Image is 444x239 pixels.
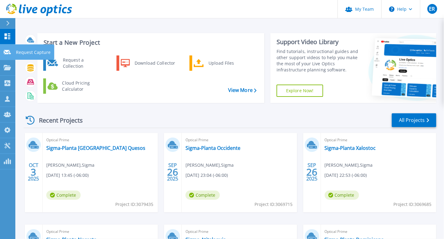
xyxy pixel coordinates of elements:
div: Upload Files [205,57,251,69]
div: SEP 2025 [167,161,178,183]
a: Upload Files [189,55,252,71]
div: Recent Projects [24,113,91,128]
p: Request Capture [16,44,51,60]
span: Complete [325,191,359,200]
span: Optical Prime [325,137,433,143]
div: Cloud Pricing Calculator [59,80,105,92]
span: Optical Prime [46,137,154,143]
span: [PERSON_NAME] , Sigma [186,162,234,169]
a: Sigma-Planta Xalostoc [325,145,376,151]
div: OCT 2025 [28,161,39,183]
div: Download Collector [132,57,178,69]
a: All Projects [392,113,436,127]
span: Optical Prime [186,228,293,235]
h3: Start a New Project [44,39,256,46]
span: Optical Prime [46,228,154,235]
span: [DATE] 13:45 (-06:00) [46,172,89,179]
span: Complete [186,191,220,200]
div: SEP 2025 [306,161,318,183]
span: [DATE] 23:04 (-06:00) [186,172,228,179]
a: Cloud Pricing Calculator [43,78,106,94]
span: [PERSON_NAME] , Sigma [46,162,94,169]
span: 26 [306,169,317,175]
a: Request a Collection [43,55,106,71]
span: Optical Prime [186,137,293,143]
a: Sigma-Planta [GEOGRAPHIC_DATA] Quesos [46,145,145,151]
span: 3 [31,169,36,175]
span: Project ID: 3079435 [115,201,153,208]
span: Project ID: 3069685 [394,201,432,208]
a: Download Collector [117,55,179,71]
span: [DATE] 22:53 (-06:00) [325,172,367,179]
span: [PERSON_NAME] , Sigma [325,162,373,169]
div: Find tutorials, instructional guides and other support videos to help you make the most of your L... [277,48,359,73]
span: Optical Prime [325,228,433,235]
a: Sigma-Planta Occidente [186,145,240,151]
span: ER [429,6,435,11]
span: Complete [46,191,81,200]
a: Explore Now! [277,85,323,97]
div: Request a Collection [60,57,105,69]
span: 26 [167,169,178,175]
div: Support Video Library [277,38,359,46]
span: Project ID: 3069715 [255,201,293,208]
a: View More [228,87,257,93]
